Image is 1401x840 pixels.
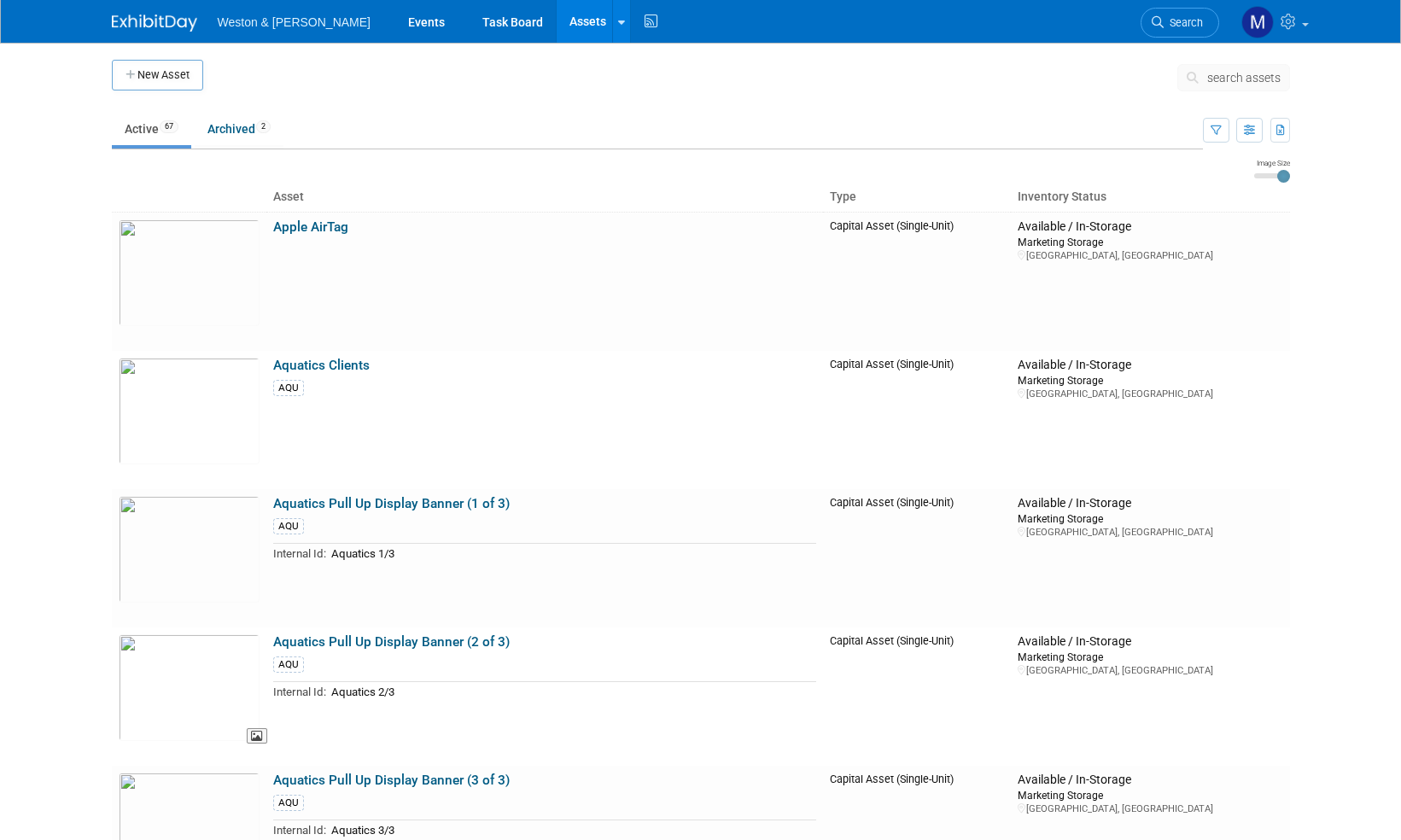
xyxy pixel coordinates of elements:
[1241,6,1274,38] img: Mary Ann Trujillo
[1018,664,1282,677] div: [GEOGRAPHIC_DATA], [GEOGRAPHIC_DATA]
[823,489,1011,627] td: Capital Asset (Single-Unit)
[273,219,348,235] a: Apple AirTag
[273,773,510,788] a: Aquatics Pull Up Display Banner (3 of 3)
[326,820,817,840] td: Aquatics 3/3
[1018,249,1282,262] div: [GEOGRAPHIC_DATA], [GEOGRAPHIC_DATA]
[1164,16,1203,29] span: Search
[160,120,178,133] span: 67
[1207,71,1281,85] span: search assets
[256,120,271,133] span: 2
[1018,219,1282,235] div: Available / In-Storage
[1018,650,1282,664] div: Marketing Storage
[273,634,510,650] a: Aquatics Pull Up Display Banner (2 of 3)
[1018,235,1282,249] div: Marketing Storage
[112,113,191,145] a: Active67
[1018,511,1282,526] div: Marketing Storage
[823,183,1011,212] th: Type
[1018,634,1282,650] div: Available / In-Storage
[1018,373,1282,388] div: Marketing Storage
[1018,526,1282,539] div: [GEOGRAPHIC_DATA], [GEOGRAPHIC_DATA]
[218,15,371,29] span: Weston & [PERSON_NAME]
[1018,388,1282,400] div: [GEOGRAPHIC_DATA], [GEOGRAPHIC_DATA]
[273,518,304,534] div: AQU
[273,656,304,673] div: AQU
[326,544,817,563] td: Aquatics 1/3
[823,627,1011,766] td: Capital Asset (Single-Unit)
[1177,64,1290,91] button: search assets
[273,544,326,563] td: Internal Id:
[273,795,304,811] div: AQU
[1018,773,1282,788] div: Available / In-Storage
[247,728,267,744] span: View Asset Image
[1254,158,1290,168] div: Image Size
[1018,358,1282,373] div: Available / In-Storage
[273,358,370,373] a: Aquatics Clients
[273,820,326,840] td: Internal Id:
[1018,496,1282,511] div: Available / In-Storage
[823,212,1011,351] td: Capital Asset (Single-Unit)
[326,682,817,702] td: Aquatics 2/3
[273,380,304,396] div: AQU
[266,183,824,212] th: Asset
[1018,788,1282,802] div: Marketing Storage
[1018,802,1282,815] div: [GEOGRAPHIC_DATA], [GEOGRAPHIC_DATA]
[1141,8,1219,38] a: Search
[195,113,283,145] a: Archived2
[273,682,326,702] td: Internal Id:
[273,496,510,511] a: Aquatics Pull Up Display Banner (1 of 3)
[823,351,1011,489] td: Capital Asset (Single-Unit)
[112,15,197,32] img: ExhibitDay
[112,60,203,90] button: New Asset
